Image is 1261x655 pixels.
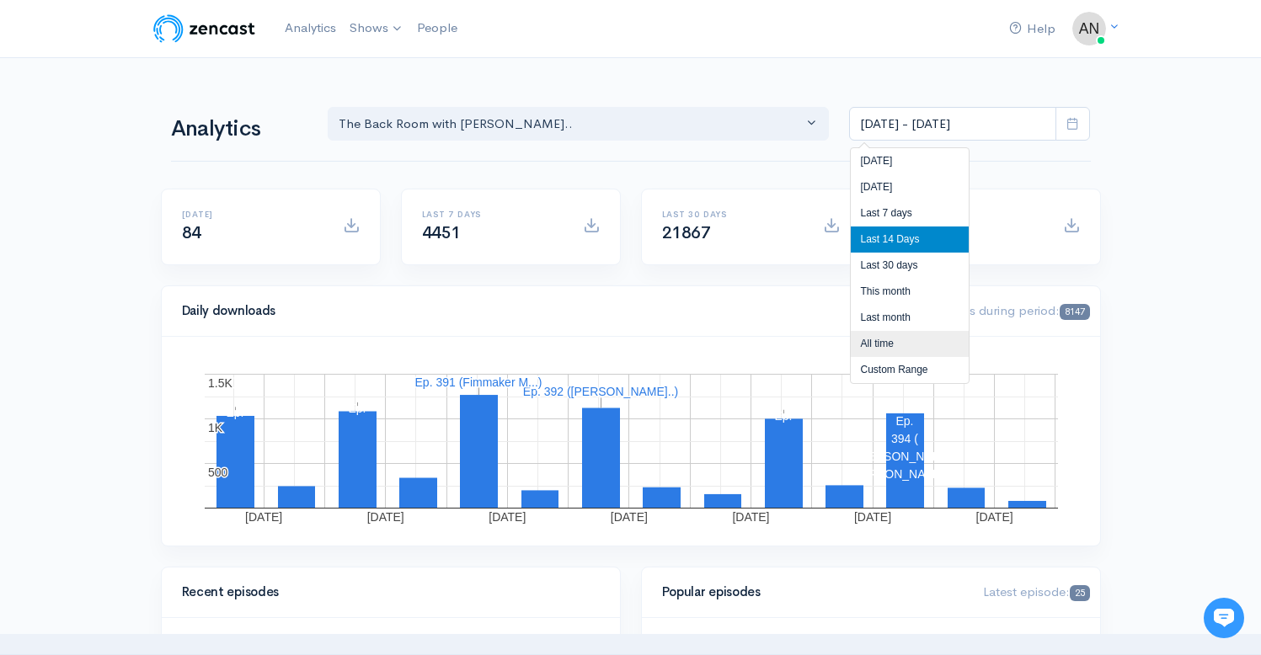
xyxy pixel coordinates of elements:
[410,10,464,46] a: People
[662,585,964,599] h4: Popular episodes
[343,10,410,47] a: Shows
[895,413,913,427] text: Ep.
[851,305,969,331] li: Last month
[849,466,959,480] text: [PERSON_NAME]...)
[1072,12,1106,45] img: ...
[208,421,223,434] text: 1K
[25,112,312,193] h2: Just let us know if you need anything and we'll be happy to help! 🙂
[489,510,526,524] text: [DATE]
[182,222,201,243] span: 84
[422,222,461,243] span: 4451
[23,289,314,309] p: Find an answer quickly
[171,117,307,141] h1: Analytics
[851,148,969,174] li: [DATE]
[732,510,769,524] text: [DATE]
[851,279,969,305] li: This month
[662,222,711,243] span: 21867
[182,304,890,318] h4: Daily downloads
[851,174,969,200] li: [DATE]
[366,510,403,524] text: [DATE]
[339,114,804,134] div: The Back Room with [PERSON_NAME]..
[208,376,232,390] text: 1.5K
[151,12,258,45] img: ZenCast Logo
[208,466,228,479] text: 500
[902,210,1043,219] h6: All time
[182,357,1080,525] svg: A chart.
[26,223,311,257] button: New conversation
[226,406,243,419] text: Ep.
[1204,598,1244,638] iframe: gist-messenger-bubble-iframe
[1060,304,1089,320] span: 8147
[975,510,1013,524] text: [DATE]
[851,200,969,226] li: Last 7 days
[853,510,890,524] text: [DATE]
[851,226,969,253] li: Last 14 Days
[851,331,969,357] li: All time
[662,210,803,219] h6: Last 30 days
[983,583,1089,599] span: Latest episode:
[1070,585,1089,601] span: 25
[610,510,647,524] text: [DATE]
[910,302,1089,318] span: Downloads during period:
[414,375,542,389] text: Ep. 391 (Fimmaker M...)
[328,107,830,141] button: The Back Room with Andy O...
[182,585,590,599] h4: Recent episodes
[348,402,366,415] text: Ep.
[245,510,282,524] text: [DATE]
[522,385,677,398] text: Ep. 392 ([PERSON_NAME]..)
[278,10,343,46] a: Analytics
[1002,11,1062,47] a: Help
[422,210,563,219] h6: Last 7 days
[109,233,202,247] span: New conversation
[856,449,953,462] text: [PERSON_NAME]
[182,210,323,219] h6: [DATE]
[774,409,792,423] text: Ep.
[851,357,969,383] li: Custom Range
[25,82,312,109] h1: Hi 👋
[851,253,969,279] li: Last 30 days
[849,107,1056,141] input: analytics date range selector
[49,317,301,350] input: Search articles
